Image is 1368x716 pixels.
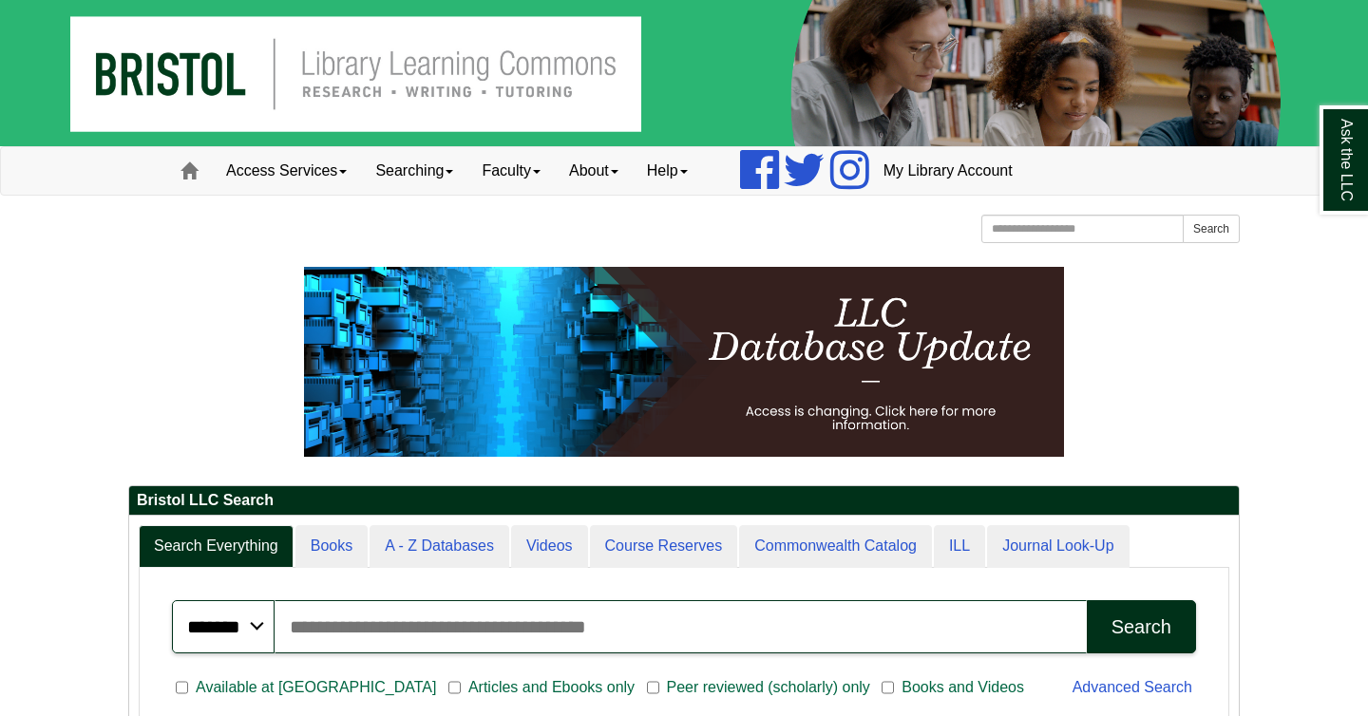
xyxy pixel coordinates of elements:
[555,147,633,195] a: About
[1087,600,1196,653] button: Search
[511,525,588,568] a: Videos
[461,676,642,699] span: Articles and Ebooks only
[176,679,188,696] input: Available at [GEOGRAPHIC_DATA]
[1183,215,1240,243] button: Search
[129,486,1239,516] h2: Bristol LLC Search
[590,525,738,568] a: Course Reserves
[448,679,461,696] input: Articles and Ebooks only
[304,267,1064,457] img: HTML tutorial
[467,147,555,195] a: Faculty
[370,525,509,568] a: A - Z Databases
[1073,679,1192,695] a: Advanced Search
[295,525,368,568] a: Books
[739,525,932,568] a: Commonwealth Catalog
[882,679,894,696] input: Books and Videos
[647,679,659,696] input: Peer reviewed (scholarly) only
[188,676,444,699] span: Available at [GEOGRAPHIC_DATA]
[869,147,1027,195] a: My Library Account
[361,147,467,195] a: Searching
[894,676,1032,699] span: Books and Videos
[659,676,878,699] span: Peer reviewed (scholarly) only
[633,147,702,195] a: Help
[1111,616,1171,638] div: Search
[212,147,361,195] a: Access Services
[934,525,985,568] a: ILL
[987,525,1129,568] a: Journal Look-Up
[139,525,294,568] a: Search Everything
